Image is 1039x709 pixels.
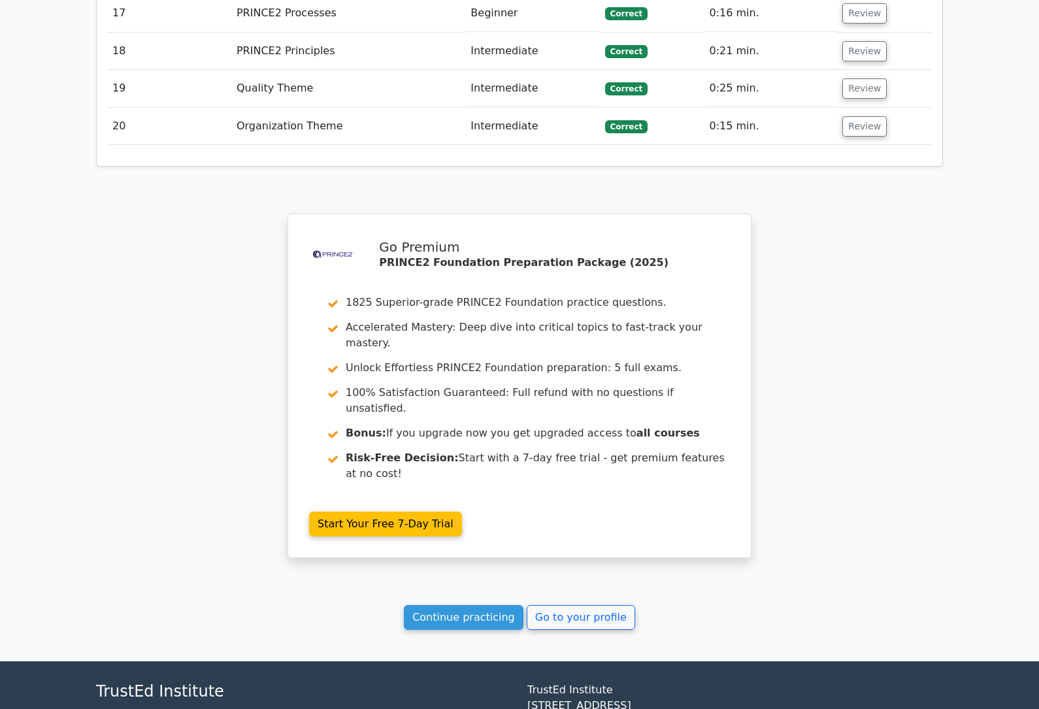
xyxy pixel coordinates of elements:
h4: TrustEd Institute [96,682,512,701]
button: Review [842,78,887,99]
button: Review [842,3,887,24]
a: Start Your Free 7-Day Trial [309,512,462,536]
a: Continue practicing [404,605,523,630]
span: Correct [605,82,648,95]
td: PRINCE2 Principles [231,33,465,70]
td: 0:25 min. [704,70,838,107]
td: Intermediate [465,33,599,70]
a: Go to your profile [527,605,635,630]
td: 19 [107,70,231,107]
td: Quality Theme [231,70,465,107]
span: Correct [605,45,648,58]
td: Intermediate [465,70,599,107]
td: 20 [107,108,231,145]
td: 0:15 min. [704,108,838,145]
td: 0:21 min. [704,33,838,70]
span: Correct [605,120,648,133]
td: Organization Theme [231,108,465,145]
td: Intermediate [465,108,599,145]
span: Correct [605,7,648,20]
button: Review [842,116,887,137]
button: Review [842,41,887,61]
td: 18 [107,33,231,70]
